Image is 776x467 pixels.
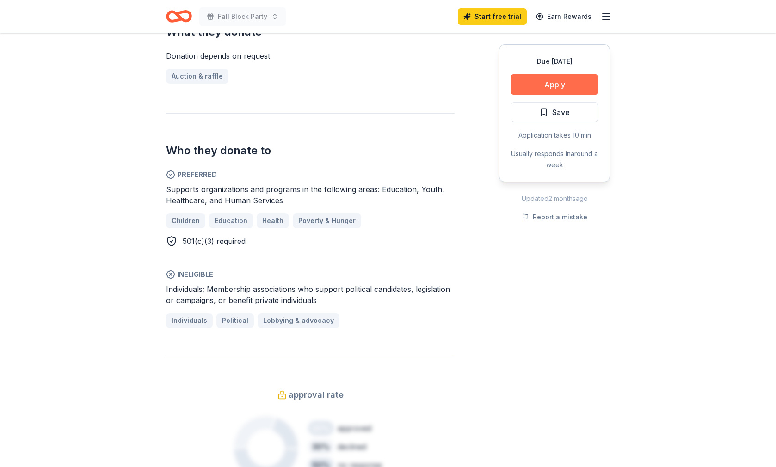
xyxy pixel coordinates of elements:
button: Report a mistake [522,212,587,223]
div: declined [338,441,366,452]
a: Auction & raffle [166,69,228,84]
span: Fall Block Party [218,11,267,22]
div: 20 % [308,421,334,436]
a: Political [216,313,254,328]
button: Fall Block Party [199,7,286,26]
span: Ineligible [166,269,455,280]
a: Individuals [166,313,213,328]
a: Children [166,213,205,228]
span: Preferred [166,169,455,180]
a: Health [257,213,289,228]
div: Donation depends on request [166,50,455,61]
div: Updated 2 months ago [499,193,610,204]
div: approved [338,423,371,434]
a: Education [209,213,253,228]
div: Application takes 10 min [511,130,598,141]
a: Lobbying & advocacy [258,313,339,328]
span: Save [552,106,570,118]
a: Start free trial [458,8,527,25]
div: Due [DATE] [511,56,598,67]
div: 30 % [308,439,334,454]
span: 501(c)(3) required [183,237,246,246]
span: Children [172,215,200,226]
span: Individuals [172,315,207,326]
span: Lobbying & advocacy [263,315,334,326]
span: Supports organizations and programs in the following areas: Education, Youth, Healthcare, and Hum... [166,185,444,205]
a: Earn Rewards [530,8,597,25]
button: Save [511,102,598,122]
button: Apply [511,74,598,95]
div: Usually responds in around a week [511,148,598,170]
a: Poverty & Hunger [293,213,361,228]
span: Political [222,315,248,326]
span: Education [215,215,247,226]
span: Health [262,215,283,226]
span: approval rate [289,388,344,402]
span: Individuals; Membership associations who support political candidates, legislation or campaigns, ... [166,285,450,305]
a: Home [166,6,192,27]
h2: Who they donate to [166,143,455,158]
span: Poverty & Hunger [298,215,356,226]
